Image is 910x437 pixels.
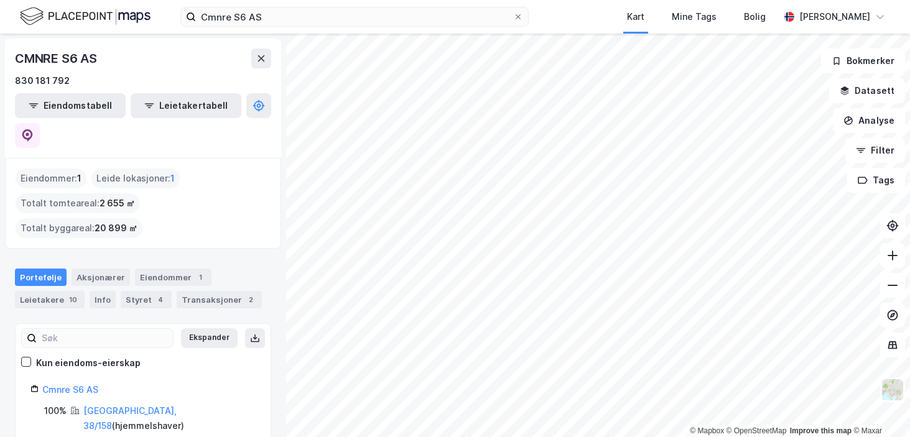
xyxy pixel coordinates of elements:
[16,193,140,213] div: Totalt tomteareal :
[821,48,905,73] button: Bokmerker
[72,269,130,286] div: Aksjonærer
[790,426,852,435] a: Improve this map
[15,93,126,118] button: Eiendomstabell
[744,9,766,24] div: Bolig
[847,168,905,193] button: Tags
[154,293,167,306] div: 4
[799,9,870,24] div: [PERSON_NAME]
[37,329,173,347] input: Søk
[194,271,207,283] div: 1
[181,328,238,348] button: Ekspander
[95,221,137,236] span: 20 899 ㎡
[829,78,905,103] button: Datasett
[672,9,717,24] div: Mine Tags
[83,405,177,431] a: [GEOGRAPHIC_DATA], 38/158
[848,377,910,437] iframe: Chat Widget
[15,48,100,68] div: CMNRE S6 AS
[131,93,241,118] button: Leietakertabell
[90,291,116,308] div: Info
[244,293,257,306] div: 2
[121,291,172,308] div: Styret
[16,218,142,238] div: Totalt byggareal :
[91,168,180,188] div: Leide lokasjoner :
[177,291,262,308] div: Transaksjoner
[15,291,85,308] div: Leietakere
[833,108,905,133] button: Analyse
[83,403,256,433] div: ( hjemmelshaver )
[67,293,80,306] div: 10
[15,269,67,286] div: Portefølje
[690,426,724,435] a: Mapbox
[100,196,135,211] span: 2 655 ㎡
[36,356,141,370] div: Kun eiendoms-eierskap
[20,6,151,27] img: logo.f888ab2527a4732fd821a326f86c7f29.svg
[77,171,81,186] span: 1
[15,73,70,88] div: 830 181 792
[135,269,211,286] div: Eiendommer
[845,138,905,163] button: Filter
[42,384,98,395] a: Cmnre S6 AS
[16,168,86,188] div: Eiendommer :
[196,7,513,26] input: Søk på adresse, matrikkel, gårdeiere, leietakere eller personer
[627,9,644,24] div: Kart
[727,426,787,435] a: OpenStreetMap
[170,171,175,186] span: 1
[44,403,67,418] div: 100%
